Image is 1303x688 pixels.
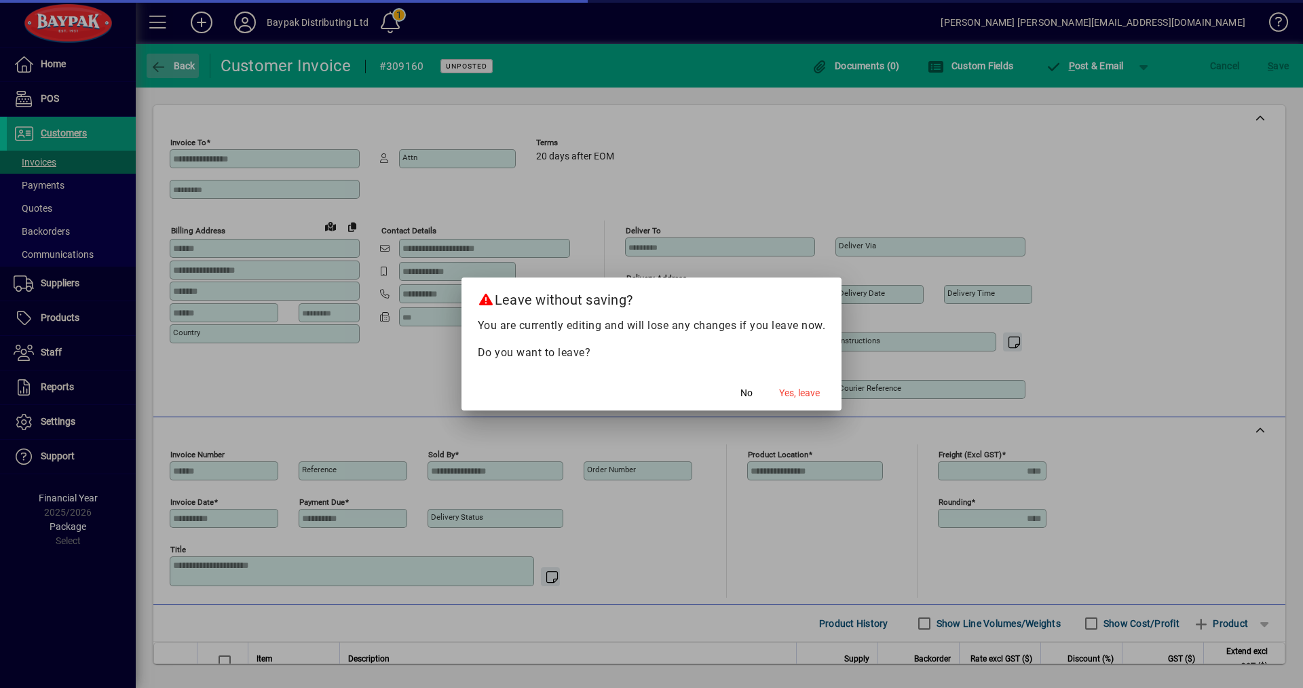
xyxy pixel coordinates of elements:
[461,278,842,317] h2: Leave without saving?
[725,381,768,405] button: No
[478,318,826,334] p: You are currently editing and will lose any changes if you leave now.
[779,386,820,400] span: Yes, leave
[740,386,753,400] span: No
[774,381,825,405] button: Yes, leave
[478,345,826,361] p: Do you want to leave?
